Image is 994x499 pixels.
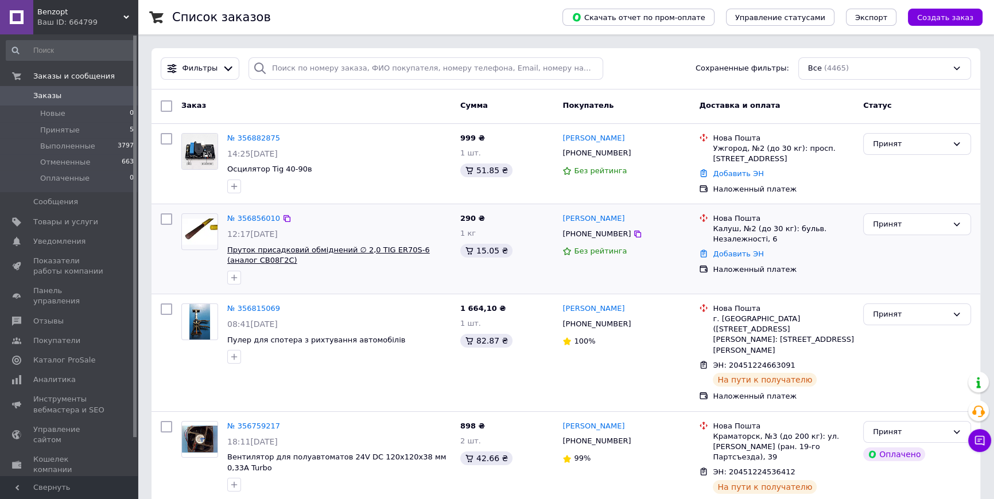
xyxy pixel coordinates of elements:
span: Заказы [33,91,61,101]
a: Фото товару [181,303,218,340]
span: Управление сайтом [33,424,106,445]
span: Отзывы [33,316,64,326]
span: 999 ₴ [460,134,485,142]
button: Управление статусами [726,9,834,26]
span: Каталог ProSale [33,355,95,365]
div: Нова Пошта [713,303,854,314]
span: Покупатели [33,336,80,346]
div: [PHONE_NUMBER] [560,227,633,241]
a: Фото товару [181,213,218,250]
img: Фото товару [182,219,218,245]
span: Кошелек компании [33,454,106,475]
div: Нова Пошта [713,133,854,143]
span: Сумма [460,101,488,110]
span: Отмененные [40,157,90,167]
span: 5 [130,125,134,135]
div: На пути к получателю [713,480,817,494]
a: № 356856010 [227,214,280,223]
span: 1 шт. [460,319,481,328]
div: 51.85 ₴ [460,163,512,177]
span: Уведомления [33,236,86,247]
div: Принят [873,138,948,150]
span: Заказ [181,101,206,110]
span: 0 [130,173,134,184]
div: Оплачено [863,447,925,461]
span: 3797 [118,141,134,151]
div: [PHONE_NUMBER] [560,317,633,332]
div: Принят [873,426,948,438]
span: Управление статусами [735,13,825,22]
span: Фильтры [183,63,218,74]
span: ЭН: 20451224663091 [713,361,795,369]
a: Пруток присадковий обміднений ∅ 2,0 TIG ER70S-6 (аналог СВ08Г2С) [227,245,430,265]
span: 1 шт. [460,149,481,157]
div: Калуш, №2 (до 30 кг): бульв. Незалежності, 6 [713,224,854,244]
div: Принят [873,309,948,321]
span: Оплаченные [40,173,90,184]
span: 12:17[DATE] [227,229,278,239]
span: Без рейтинга [574,247,627,255]
span: Доставка и оплата [699,101,780,110]
div: Краматорск, №3 (до 200 кг): ул. [PERSON_NAME] (ран. 19-го Партсъезда), 39 [713,431,854,463]
div: [PHONE_NUMBER] [560,434,633,449]
span: Товары и услуги [33,217,98,227]
a: Осцилятор Tig 40-90в [227,165,312,173]
a: Фото товару [181,421,218,458]
h1: Список заказов [172,10,271,24]
a: № 356882875 [227,134,280,142]
span: Скачать отчет по пром-оплате [572,12,705,22]
span: Панель управления [33,286,106,306]
input: Поиск [6,40,135,61]
a: [PERSON_NAME] [562,303,624,314]
span: ЭН: 20451224536412 [713,467,795,476]
a: [PERSON_NAME] [562,421,624,432]
span: Создать заказ [917,13,973,22]
div: 42.66 ₴ [460,451,512,465]
span: Сохраненные фильтры: [696,63,789,74]
span: Инструменты вебмастера и SEO [33,394,106,415]
span: Сообщения [33,197,78,207]
span: 14:25[DATE] [227,149,278,158]
span: 898 ₴ [460,422,485,430]
div: Наложенный платеж [713,391,854,401]
a: Создать заказ [896,13,983,21]
span: Новые [40,108,65,119]
span: Экспорт [855,13,887,22]
a: Вентилятор для полуавтоматов 24V DC 120х120х38 мм 0,33А Turbo [227,453,446,472]
span: Benzopt [37,7,123,17]
span: 663 [122,157,134,167]
div: Ваш ID: 664799 [37,17,138,28]
a: № 356759217 [227,422,280,430]
button: Создать заказ [908,9,983,26]
span: Все [808,63,822,74]
div: Ужгород, №2 (до 30 кг): просп. [STREET_ADDRESS] [713,143,854,164]
a: № 356815069 [227,304,280,313]
img: Фото товару [189,304,209,340]
span: Аналитика [33,375,76,385]
img: Фото товару [182,134,218,169]
div: 15.05 ₴ [460,244,512,258]
span: 0 [130,108,134,119]
span: 1 кг [460,229,476,237]
div: 82.87 ₴ [460,334,512,348]
a: Добавить ЭН [713,249,763,258]
span: Выполненные [40,141,95,151]
span: Покупатель [562,101,614,110]
a: Добавить ЭН [713,169,763,178]
div: Нова Пошта [713,213,854,224]
div: Наложенный платеж [713,184,854,194]
a: [PERSON_NAME] [562,133,624,144]
div: г. [GEOGRAPHIC_DATA] ([STREET_ADDRESS][PERSON_NAME]: [STREET_ADDRESS][PERSON_NAME] [713,314,854,356]
span: 100% [574,337,595,345]
a: Пулер для спотера з рихтування автомобілів [227,336,405,344]
span: Принятые [40,125,80,135]
span: (4465) [824,64,849,72]
input: Поиск по номеру заказа, ФИО покупателя, номеру телефона, Email, номеру накладной [248,57,604,80]
div: Нова Пошта [713,421,854,431]
img: Фото товару [182,426,218,453]
span: 08:41[DATE] [227,319,278,329]
span: Показатели работы компании [33,256,106,276]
